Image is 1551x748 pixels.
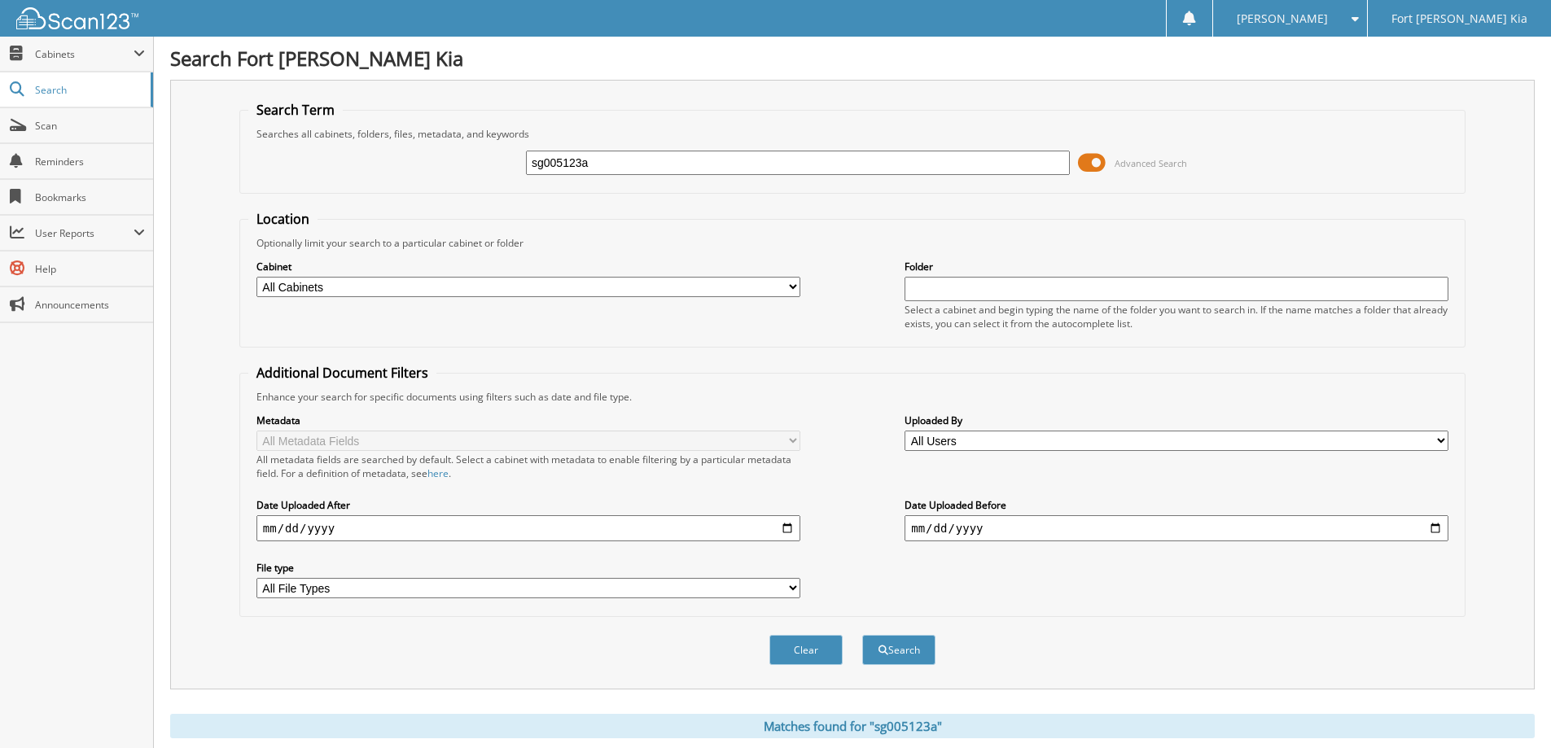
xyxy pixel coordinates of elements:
[256,453,800,480] div: All metadata fields are searched by default. Select a cabinet with metadata to enable filtering b...
[905,413,1448,427] label: Uploaded By
[248,101,343,119] legend: Search Term
[905,260,1448,273] label: Folder
[256,561,800,575] label: File type
[256,260,800,273] label: Cabinet
[905,515,1448,541] input: end
[35,119,145,133] span: Scan
[35,262,145,276] span: Help
[248,236,1457,250] div: Optionally limit your search to a particular cabinet or folder
[905,303,1448,330] div: Select a cabinet and begin typing the name of the folder you want to search in. If the name match...
[170,45,1535,72] h1: Search Fort [PERSON_NAME] Kia
[905,498,1448,512] label: Date Uploaded Before
[35,226,134,240] span: User Reports
[1391,14,1527,24] span: Fort [PERSON_NAME] Kia
[769,635,843,665] button: Clear
[248,127,1457,141] div: Searches all cabinets, folders, files, metadata, and keywords
[35,298,145,312] span: Announcements
[35,190,145,204] span: Bookmarks
[256,413,800,427] label: Metadata
[256,498,800,512] label: Date Uploaded After
[1115,157,1187,169] span: Advanced Search
[1237,14,1328,24] span: [PERSON_NAME]
[256,515,800,541] input: start
[170,714,1535,738] div: Matches found for "sg005123a"
[248,364,436,382] legend: Additional Document Filters
[35,83,142,97] span: Search
[427,466,449,480] a: here
[16,7,138,29] img: scan123-logo-white.svg
[35,155,145,168] span: Reminders
[248,210,318,228] legend: Location
[35,47,134,61] span: Cabinets
[248,390,1457,404] div: Enhance your search for specific documents using filters such as date and file type.
[862,635,935,665] button: Search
